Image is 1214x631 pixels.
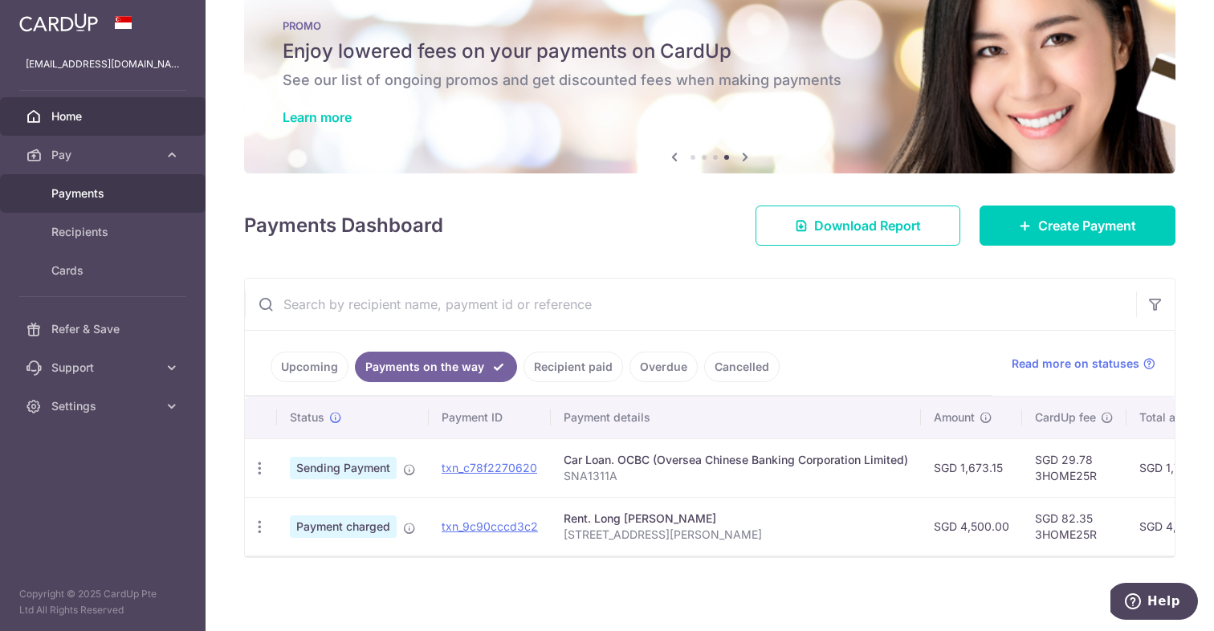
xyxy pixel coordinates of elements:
th: Payment ID [429,397,551,438]
p: PROMO [283,19,1137,32]
a: Overdue [629,352,698,382]
span: Pay [51,147,157,163]
span: CardUp fee [1035,409,1096,425]
span: Refer & Save [51,321,157,337]
a: Create Payment [980,206,1175,246]
div: Rent. Long [PERSON_NAME] [564,511,908,527]
span: Payments [51,185,157,202]
a: Download Report [756,206,960,246]
h6: See our list of ongoing promos and get discounted fees when making payments [283,71,1137,90]
a: txn_9c90cccd3c2 [442,519,538,533]
span: Recipients [51,224,157,240]
span: Total amt. [1139,409,1192,425]
a: Recipient paid [523,352,623,382]
span: Status [290,409,324,425]
h4: Payments Dashboard [244,211,443,240]
a: Learn more [283,109,352,125]
span: Support [51,360,157,376]
iframe: Opens a widget where you can find more information [1110,583,1198,623]
td: SGD 4,500.00 [921,497,1022,556]
input: Search by recipient name, payment id or reference [245,279,1136,330]
span: Cards [51,263,157,279]
td: SGD 29.78 3HOME25R [1022,438,1126,497]
span: Sending Payment [290,457,397,479]
a: Upcoming [271,352,348,382]
span: Settings [51,398,157,414]
span: Read more on statuses [1012,356,1139,372]
img: CardUp [19,13,98,32]
p: [EMAIL_ADDRESS][DOMAIN_NAME] [26,56,180,72]
h5: Enjoy lowered fees on your payments on CardUp [283,39,1137,64]
span: Create Payment [1038,216,1136,235]
span: Home [51,108,157,124]
td: SGD 82.35 3HOME25R [1022,497,1126,556]
div: Car Loan. OCBC (Oversea Chinese Banking Corporation Limited) [564,452,908,468]
a: Read more on statuses [1012,356,1155,372]
td: SGD 1,673.15 [921,438,1022,497]
p: SNA1311A [564,468,908,484]
span: Download Report [814,216,921,235]
th: Payment details [551,397,921,438]
a: Cancelled [704,352,780,382]
p: [STREET_ADDRESS][PERSON_NAME] [564,527,908,543]
a: txn_c78f2270620 [442,461,537,474]
span: Payment charged [290,515,397,538]
a: Payments on the way [355,352,517,382]
span: Amount [934,409,975,425]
